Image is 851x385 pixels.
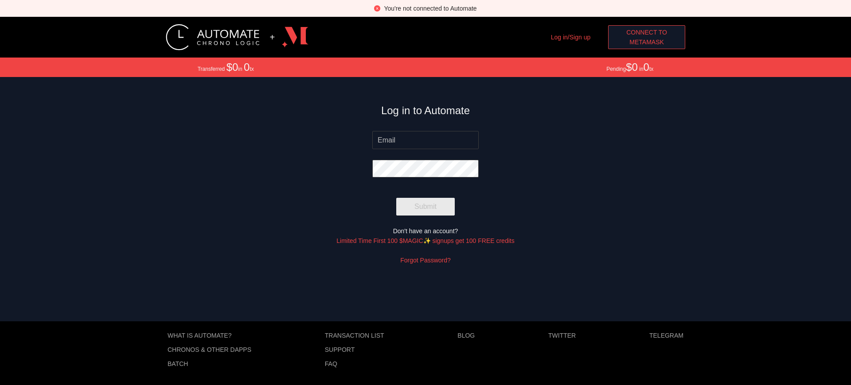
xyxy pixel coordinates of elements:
input: Email [372,131,479,149]
h3: Log in to Automate [381,104,470,118]
span: 0 [244,61,250,73]
a: Blog [457,332,475,339]
a: Limited Time First 100 $MAGIC✨ signups get 100 FREE credits [336,237,514,244]
span: Connect to [626,27,667,37]
a: Log in/Sign up [551,34,591,41]
a: What is Automate? [168,332,251,339]
a: Twitter [548,332,576,339]
div: Pending in tx [606,61,653,73]
a: Batch [168,360,251,367]
div: You're not connected to Automate [384,4,476,13]
span: $0 [626,61,638,73]
a: Telegram [649,332,683,339]
a: Support [325,346,384,353]
button: Connect toMetaMask [608,25,685,49]
a: Chronos & other dApps [168,346,251,353]
span: $0 [226,61,238,73]
img: logo [166,24,259,50]
a: Forgot Password? [400,257,451,264]
span: close-circle [374,5,380,12]
a: FAQ [325,360,384,367]
div: + [270,32,275,42]
img: logo [282,24,308,50]
span: 0 [644,61,649,73]
div: Transferred in tx [198,61,254,73]
button: Submit [396,198,455,216]
span: Don't have an account? [393,227,458,235]
a: Transaction list [325,332,384,339]
span: MetaMask [629,37,664,47]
